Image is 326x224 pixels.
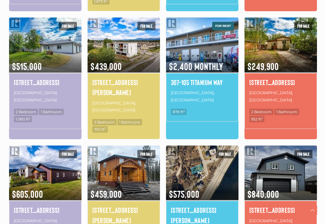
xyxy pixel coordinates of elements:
[274,109,299,115] span: 1 Bathroom
[261,117,263,120] sup: 2
[171,89,234,104] p: [GEOGRAPHIC_DATA], [GEOGRAPHIC_DATA]
[183,109,185,113] sup: 2
[245,53,317,73] span: $249,900
[249,205,312,215] a: [STREET_ADDRESS]
[59,150,77,158] span: For sale
[249,109,273,115] span: 2 Bedroom
[104,127,106,130] sup: 2
[88,144,160,201] img: 28198 ROBERT CAMPBELL HIGHWAY, Yukon Wide, Yukon
[245,180,317,200] span: $840,000
[14,89,77,104] p: [GEOGRAPHIC_DATA], [GEOGRAPHIC_DATA]
[249,116,264,122] span: 952 ft
[117,119,142,125] span: 1 Bathroom
[245,16,317,73] img: 137-833 RANGE ROAD, Whitehorse, Yukon
[14,109,38,115] span: 2 Bedroom
[216,150,234,158] span: For sale
[137,150,155,158] span: For sale
[88,180,160,200] span: $459,000
[14,77,77,87] a: [STREET_ADDRESS]
[9,144,81,201] img: 1 BELLINGHAM COURT, Whitehorse, Yukon
[137,22,155,30] span: For sale
[92,77,155,97] a: [STREET_ADDRESS][PERSON_NAME]
[249,89,312,104] p: [GEOGRAPHIC_DATA], [GEOGRAPHIC_DATA]
[171,109,187,115] span: 878 ft
[92,126,108,133] span: 750 ft
[166,144,238,201] img: 600 DRURY STREET, Whitehorse, Yukon
[88,53,160,73] span: $439,000
[166,53,238,73] span: $2,400 Monthly
[171,77,234,87] a: 307-105 Titanium Way
[29,117,30,120] sup: 2
[212,22,234,30] span: For rent
[249,77,312,87] a: [STREET_ADDRESS]
[245,144,317,201] img: 24 SCOTIA LANE, Whitehorse, Yukon
[14,116,32,122] span: 1,080 ft
[294,150,312,158] span: For sale
[9,180,81,200] span: $605,000
[14,205,77,215] a: [STREET_ADDRESS]
[166,180,238,200] span: $575,000
[88,16,160,73] img: 2-20 WANN ROAD, Whitehorse, Yukon
[166,16,238,73] img: 307-105 TITANIUM WAY, Whitehorse, Yukon
[92,119,117,125] span: 2 Bedroom
[9,53,81,73] span: $515,000
[9,16,81,73] img: 1-30 NORMANDY ROAD, Whitehorse, Yukon
[294,22,312,30] span: For sale
[59,22,77,30] span: For sale
[92,99,155,114] p: [GEOGRAPHIC_DATA], [GEOGRAPHIC_DATA]
[39,109,64,115] span: 1 Bathroom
